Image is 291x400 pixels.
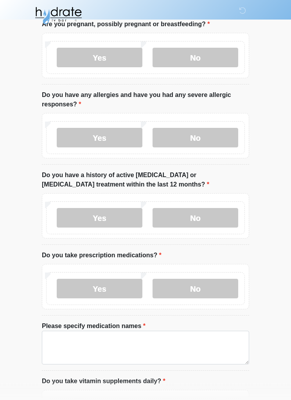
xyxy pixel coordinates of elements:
[153,279,238,299] label: No
[153,128,238,148] label: No
[42,322,145,331] label: Please specify medication names
[153,208,238,228] label: No
[42,91,249,109] label: Do you have any allergies and have you had any severe allergic responses?
[34,6,83,25] img: Hydrate IV Bar - Glendale Logo
[57,48,142,68] label: Yes
[57,128,142,148] label: Yes
[153,48,238,68] label: No
[42,251,162,260] label: Do you take prescription medications?
[57,279,142,299] label: Yes
[57,208,142,228] label: Yes
[42,171,249,190] label: Do you have a history of active [MEDICAL_DATA] or [MEDICAL_DATA] treatment within the last 12 mon...
[42,377,165,386] label: Do you take vitamin supplements daily?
